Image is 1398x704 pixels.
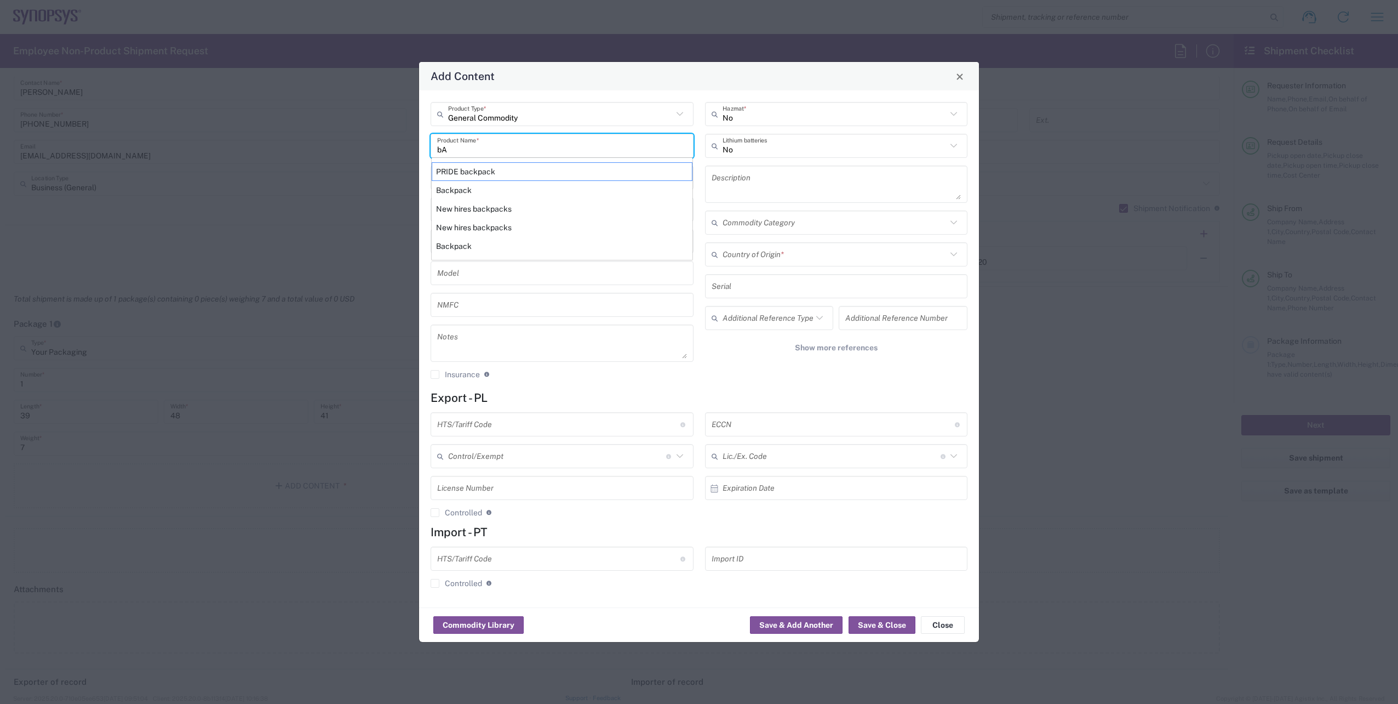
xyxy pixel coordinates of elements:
button: Close [921,616,965,634]
label: Controlled [431,579,482,588]
div: New hires backpacks [432,200,692,218]
div: PRIDE backpack [432,162,692,181]
label: Controlled [431,508,482,517]
label: Insurance [431,370,480,379]
button: Commodity Library [433,616,524,634]
button: Save & Close [849,616,915,634]
h4: Export - PL [431,391,967,405]
h4: Add Content [431,68,495,84]
button: Close [952,69,967,84]
h4: Import - PT [431,525,967,539]
div: New hires backpacks [432,218,692,237]
span: Show more references [795,343,878,353]
button: Save & Add Another [750,616,843,634]
div: Backpack [432,237,692,256]
div: Backpack [432,181,692,200]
